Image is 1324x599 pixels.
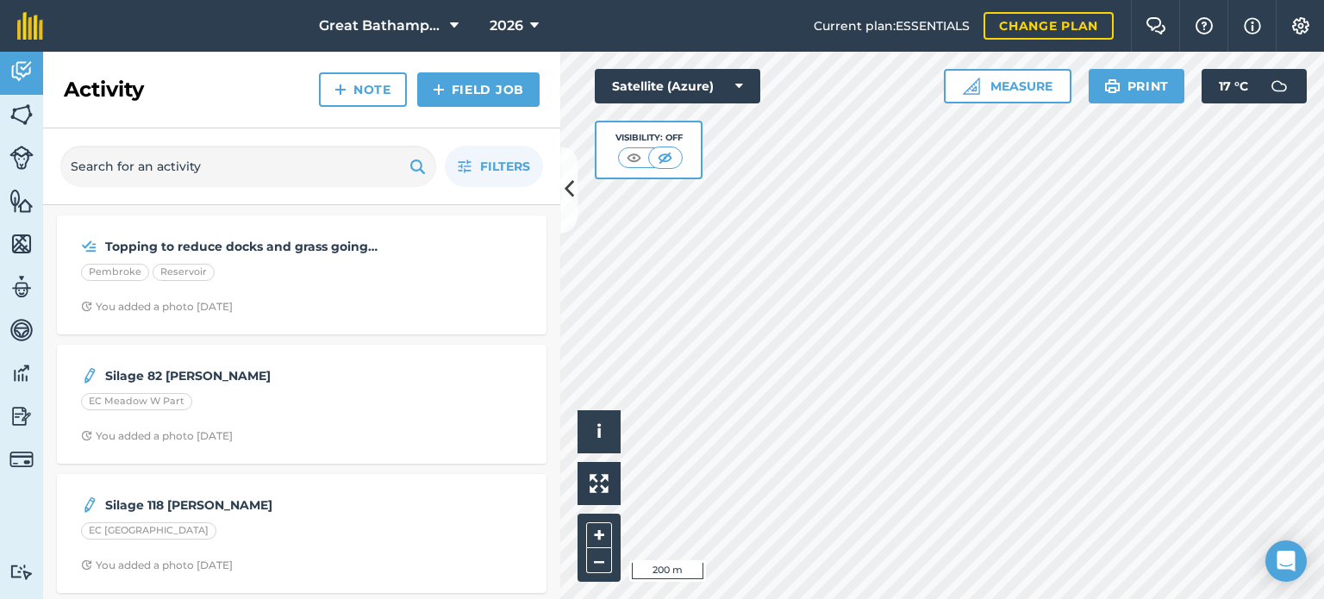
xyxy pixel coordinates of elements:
a: Topping to reduce docks and grass going into winter and give the clover a cleaner start going int... [67,226,536,324]
span: Filters [480,157,530,176]
img: svg+xml;base64,PHN2ZyB4bWxucz0iaHR0cDovL3d3dy53My5vcmcvMjAwMC9zdmciIHdpZHRoPSIxNCIgaGVpZ2h0PSIyNC... [433,79,445,100]
img: svg+xml;base64,PHN2ZyB4bWxucz0iaHR0cDovL3d3dy53My5vcmcvMjAwMC9zdmciIHdpZHRoPSIxOSIgaGVpZ2h0PSIyNC... [409,156,426,177]
img: svg+xml;base64,PHN2ZyB4bWxucz0iaHR0cDovL3d3dy53My5vcmcvMjAwMC9zdmciIHdpZHRoPSI1MCIgaGVpZ2h0PSI0MC... [654,149,676,166]
button: 17 °C [1202,69,1307,103]
button: Satellite (Azure) [595,69,760,103]
img: svg+xml;base64,PD94bWwgdmVyc2lvbj0iMS4wIiBlbmNvZGluZz0idXRmLTgiPz4KPCEtLSBHZW5lcmF0b3I6IEFkb2JlIE... [9,564,34,580]
img: svg+xml;base64,PD94bWwgdmVyc2lvbj0iMS4wIiBlbmNvZGluZz0idXRmLTgiPz4KPCEtLSBHZW5lcmF0b3I6IEFkb2JlIE... [1262,69,1296,103]
img: svg+xml;base64,PHN2ZyB4bWxucz0iaHR0cDovL3d3dy53My5vcmcvMjAwMC9zdmciIHdpZHRoPSI1NiIgaGVpZ2h0PSI2MC... [9,102,34,128]
img: Two speech bubbles overlapping with the left bubble in the forefront [1146,17,1166,34]
a: Silage 118 [PERSON_NAME]EC [GEOGRAPHIC_DATA]Clock with arrow pointing clockwiseYou added a photo ... [67,484,536,583]
img: Ruler icon [963,78,980,95]
button: + [586,522,612,548]
div: Visibility: Off [615,131,683,145]
img: svg+xml;base64,PHN2ZyB4bWxucz0iaHR0cDovL3d3dy53My5vcmcvMjAwMC9zdmciIHdpZHRoPSI1NiIgaGVpZ2h0PSI2MC... [9,231,34,257]
a: Change plan [984,12,1114,40]
img: svg+xml;base64,PD94bWwgdmVyc2lvbj0iMS4wIiBlbmNvZGluZz0idXRmLTgiPz4KPCEtLSBHZW5lcmF0b3I6IEFkb2JlIE... [81,365,98,386]
strong: Silage 82 [PERSON_NAME] [105,366,378,385]
span: Great Bathampton [319,16,443,36]
button: i [578,410,621,453]
button: Filters [445,146,543,187]
a: Silage 82 [PERSON_NAME]EC Meadow W PartClock with arrow pointing clockwiseYou added a photo [DATE] [67,355,536,453]
span: Current plan : ESSENTIALS [814,16,970,35]
div: You added a photo [DATE] [81,558,233,572]
img: svg+xml;base64,PHN2ZyB4bWxucz0iaHR0cDovL3d3dy53My5vcmcvMjAwMC9zdmciIHdpZHRoPSI1NiIgaGVpZ2h0PSI2MC... [9,188,34,214]
strong: Topping to reduce docks and grass going into winter and give the clover a cleaner start going int... [105,237,378,256]
span: 17 ° C [1219,69,1248,103]
img: svg+xml;base64,PD94bWwgdmVyc2lvbj0iMS4wIiBlbmNvZGluZz0idXRmLTgiPz4KPCEtLSBHZW5lcmF0b3I6IEFkb2JlIE... [9,360,34,386]
button: – [586,548,612,573]
img: A cog icon [1290,17,1311,34]
img: svg+xml;base64,PD94bWwgdmVyc2lvbj0iMS4wIiBlbmNvZGluZz0idXRmLTgiPz4KPCEtLSBHZW5lcmF0b3I6IEFkb2JlIE... [9,447,34,471]
img: Clock with arrow pointing clockwise [81,559,92,571]
img: svg+xml;base64,PD94bWwgdmVyc2lvbj0iMS4wIiBlbmNvZGluZz0idXRmLTgiPz4KPCEtLSBHZW5lcmF0b3I6IEFkb2JlIE... [9,403,34,429]
div: Reservoir [153,264,215,281]
img: Clock with arrow pointing clockwise [81,301,92,312]
img: svg+xml;base64,PD94bWwgdmVyc2lvbj0iMS4wIiBlbmNvZGluZz0idXRmLTgiPz4KPCEtLSBHZW5lcmF0b3I6IEFkb2JlIE... [9,317,34,343]
div: You added a photo [DATE] [81,300,233,314]
strong: Silage 118 [PERSON_NAME] [105,496,378,515]
div: EC Meadow W Part [81,393,192,410]
img: svg+xml;base64,PD94bWwgdmVyc2lvbj0iMS4wIiBlbmNvZGluZz0idXRmLTgiPz4KPCEtLSBHZW5lcmF0b3I6IEFkb2JlIE... [9,274,34,300]
span: 2026 [490,16,523,36]
img: fieldmargin Logo [17,12,43,40]
img: svg+xml;base64,PHN2ZyB4bWxucz0iaHR0cDovL3d3dy53My5vcmcvMjAwMC9zdmciIHdpZHRoPSI1MCIgaGVpZ2h0PSI0MC... [623,149,645,166]
img: svg+xml;base64,PD94bWwgdmVyc2lvbj0iMS4wIiBlbmNvZGluZz0idXRmLTgiPz4KPCEtLSBHZW5lcmF0b3I6IEFkb2JlIE... [81,236,97,257]
button: Print [1089,69,1185,103]
img: svg+xml;base64,PD94bWwgdmVyc2lvbj0iMS4wIiBlbmNvZGluZz0idXRmLTgiPz4KPCEtLSBHZW5lcmF0b3I6IEFkb2JlIE... [9,146,34,170]
div: EC [GEOGRAPHIC_DATA] [81,522,216,540]
img: svg+xml;base64,PHN2ZyB4bWxucz0iaHR0cDovL3d3dy53My5vcmcvMjAwMC9zdmciIHdpZHRoPSIxNCIgaGVpZ2h0PSIyNC... [334,79,347,100]
div: Pembroke [81,264,149,281]
span: i [596,421,602,442]
img: svg+xml;base64,PHN2ZyB4bWxucz0iaHR0cDovL3d3dy53My5vcmcvMjAwMC9zdmciIHdpZHRoPSIxOSIgaGVpZ2h0PSIyNC... [1104,76,1121,97]
img: svg+xml;base64,PD94bWwgdmVyc2lvbj0iMS4wIiBlbmNvZGluZz0idXRmLTgiPz4KPCEtLSBHZW5lcmF0b3I6IEFkb2JlIE... [9,59,34,84]
img: svg+xml;base64,PD94bWwgdmVyc2lvbj0iMS4wIiBlbmNvZGluZz0idXRmLTgiPz4KPCEtLSBHZW5lcmF0b3I6IEFkb2JlIE... [81,495,98,515]
img: A question mark icon [1194,17,1215,34]
img: svg+xml;base64,PHN2ZyB4bWxucz0iaHR0cDovL3d3dy53My5vcmcvMjAwMC9zdmciIHdpZHRoPSIxNyIgaGVpZ2h0PSIxNy... [1244,16,1261,36]
img: Four arrows, one pointing top left, one top right, one bottom right and the last bottom left [590,474,609,493]
button: Measure [944,69,1071,103]
div: You added a photo [DATE] [81,429,233,443]
a: Field Job [417,72,540,107]
input: Search for an activity [60,146,436,187]
div: Open Intercom Messenger [1265,540,1307,582]
img: Clock with arrow pointing clockwise [81,430,92,441]
h2: Activity [64,76,144,103]
a: Note [319,72,407,107]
